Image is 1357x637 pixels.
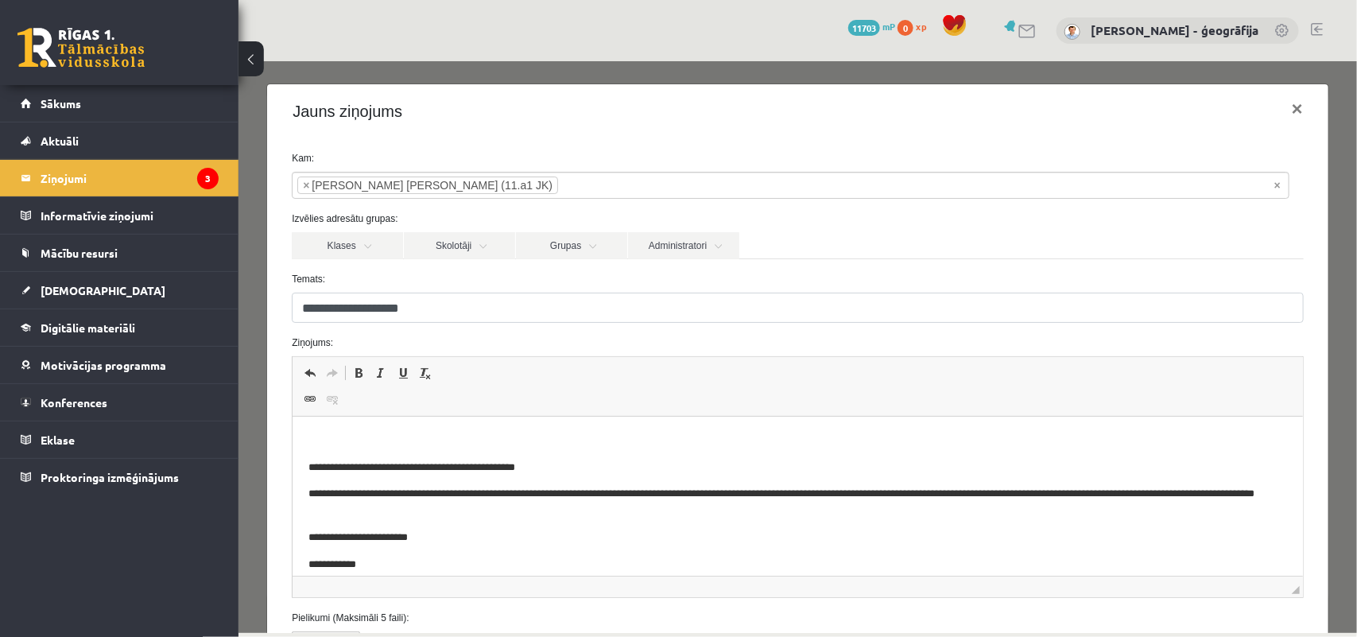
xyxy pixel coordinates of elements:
a: [PERSON_NAME] - ģeogrāfija [1091,22,1258,38]
span: Eklase [41,433,75,447]
span: Aktuāli [41,134,79,148]
a: Administratori [390,171,501,198]
span: Noņemt visus vienumus [1036,116,1042,132]
a: Grupas [277,171,389,198]
legend: Ziņojumi [41,160,219,196]
span: xp [916,20,926,33]
a: 11703 mP [848,20,895,33]
a: Rīgas 1. Tālmācības vidusskola [17,28,145,68]
a: Atsaistīt [83,328,105,348]
label: Temats: [41,211,1077,225]
li: Paula Marija Grinberga (11.a1 JK) [59,115,320,133]
a: Slīpraksts (vadīšanas taustiņš+I) [131,301,153,322]
a: Skolotāji [165,171,277,198]
span: Mērogot [1053,525,1061,533]
label: Izvēlies adresātu grupas: [41,150,1077,165]
span: Konferences [41,395,107,410]
a: Proktoringa izmēģinājums [21,459,219,495]
span: 0 [898,20,913,36]
span: Proktoringa izmēģinājums [41,470,179,484]
img: Toms Krūmiņš - ģeogrāfija [1064,24,1080,40]
span: [DEMOGRAPHIC_DATA] [41,283,165,297]
a: Aktuāli [21,122,219,159]
i: 3 [197,168,219,189]
a: Sākums [21,85,219,122]
a: 0 xp [898,20,934,33]
a: Saite (vadīšanas taustiņš+K) [60,328,83,348]
span: mP [882,20,895,33]
button: × [1041,25,1077,70]
a: Atcelt (vadīšanas taustiņš+Z) [60,301,83,322]
a: Mācību resursi [21,235,219,271]
a: Konferences [21,384,219,421]
label: Kam: [41,90,1077,104]
label: Pielikumi (Maksimāli 5 faili): [41,550,1077,564]
label: Ziņojums: [41,274,1077,289]
iframe: Bagātinātā teksta redaktors, wiswyg-editor-47024755689880-1758050164-870 [54,355,1064,515]
a: Noņemt stilus [176,301,198,322]
a: Digitālie materiāli [21,309,219,346]
a: [DEMOGRAPHIC_DATA] [21,272,219,309]
legend: Informatīvie ziņojumi [41,197,219,234]
span: Digitālie materiāli [41,320,135,335]
span: Sākums [41,96,81,111]
a: Pasvītrojums (vadīšanas taustiņš+U) [153,301,176,322]
a: Motivācijas programma [21,347,219,383]
span: × [64,116,71,132]
h4: Jauns ziņojums [54,38,164,62]
span: Motivācijas programma [41,358,166,372]
a: Treknraksts (vadīšanas taustiņš+B) [109,301,131,322]
a: Klases [53,171,165,198]
a: Informatīvie ziņojumi [21,197,219,234]
span: Mācību resursi [41,246,118,260]
a: Atkārtot (vadīšanas taustiņš+Y) [83,301,105,322]
a: Ziņojumi3 [21,160,219,196]
span: 11703 [848,20,880,36]
a: Eklase [21,421,219,458]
